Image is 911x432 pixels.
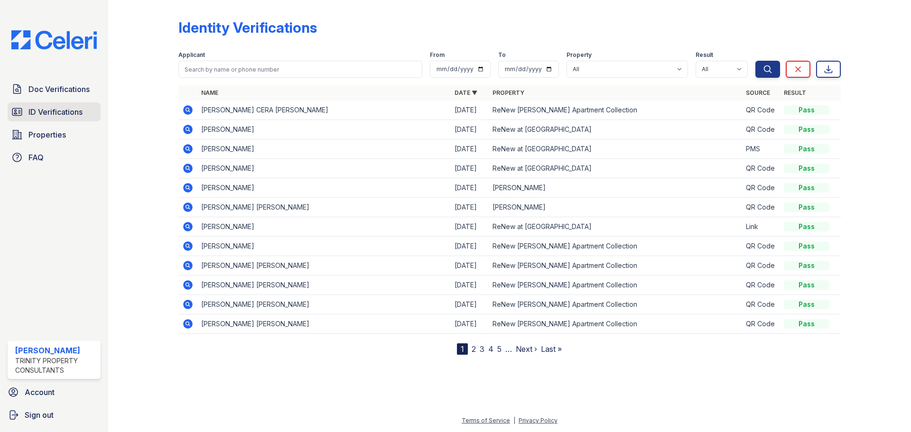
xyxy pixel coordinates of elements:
span: … [505,343,512,355]
td: ReNew [PERSON_NAME] Apartment Collection [489,101,742,120]
td: QR Code [742,120,780,139]
div: Pass [784,105,829,115]
div: Pass [784,241,829,251]
td: [DATE] [451,178,489,198]
a: 2 [472,344,476,354]
td: [PERSON_NAME] [489,178,742,198]
td: QR Code [742,198,780,217]
a: 4 [488,344,493,354]
div: | [513,417,515,424]
td: [DATE] [451,217,489,237]
td: [DATE] [451,139,489,159]
div: Pass [784,202,829,212]
td: QR Code [742,237,780,256]
a: Date ▼ [455,89,477,96]
div: Pass [784,300,829,309]
span: Sign out [25,409,54,421]
a: Source [746,89,770,96]
td: ReNew [PERSON_NAME] Apartment Collection [489,295,742,314]
td: [PERSON_NAME] [489,198,742,217]
a: Account [4,383,104,402]
a: Sign out [4,405,104,424]
td: [PERSON_NAME] [197,120,451,139]
div: Identity Verifications [178,19,317,36]
a: Doc Verifications [8,80,101,99]
a: Last » [541,344,562,354]
td: ReNew at [GEOGRAPHIC_DATA] [489,159,742,178]
label: From [430,51,445,59]
label: Result [696,51,713,59]
td: [DATE] [451,314,489,334]
td: QR Code [742,256,780,276]
label: To [498,51,506,59]
span: Properties [28,129,66,140]
td: ReNew at [GEOGRAPHIC_DATA] [489,217,742,237]
td: [DATE] [451,101,489,120]
span: Account [25,386,55,398]
span: Doc Verifications [28,83,90,95]
td: [DATE] [451,120,489,139]
td: [PERSON_NAME] [PERSON_NAME] [197,276,451,295]
div: Pass [784,125,829,134]
a: Next › [516,344,537,354]
a: 3 [480,344,484,354]
a: Result [784,89,806,96]
td: [PERSON_NAME] [PERSON_NAME] [197,256,451,276]
td: [PERSON_NAME] [197,217,451,237]
img: CE_Logo_Blue-a8612792a0a2168367f1c8372b55b34899dd931a85d93a1a3d3e32e68fde9ad4.png [4,30,104,49]
td: [PERSON_NAME] CERA [PERSON_NAME] [197,101,451,120]
td: ReNew at [GEOGRAPHIC_DATA] [489,120,742,139]
td: ReNew at [GEOGRAPHIC_DATA] [489,139,742,159]
td: ReNew [PERSON_NAME] Apartment Collection [489,237,742,256]
div: Pass [784,319,829,329]
td: QR Code [742,276,780,295]
td: ReNew [PERSON_NAME] Apartment Collection [489,256,742,276]
a: Property [493,89,524,96]
td: [PERSON_NAME] [PERSON_NAME] [197,314,451,334]
div: Pass [784,164,829,173]
div: Pass [784,144,829,154]
a: Terms of Service [462,417,510,424]
td: [DATE] [451,276,489,295]
label: Property [567,51,592,59]
td: [PERSON_NAME] [197,159,451,178]
td: [PERSON_NAME] [197,139,451,159]
td: QR Code [742,314,780,334]
td: [DATE] [451,159,489,178]
div: 1 [457,343,468,355]
div: [PERSON_NAME] [15,345,97,356]
div: Pass [784,261,829,270]
td: ReNew [PERSON_NAME] Apartment Collection [489,276,742,295]
td: [PERSON_NAME] [PERSON_NAME] [197,198,451,217]
div: Pass [784,222,829,231]
td: PMS [742,139,780,159]
td: QR Code [742,295,780,314]
div: Trinity Property Consultants [15,356,97,375]
td: [DATE] [451,256,489,276]
a: 5 [497,344,502,354]
span: FAQ [28,152,44,163]
div: Pass [784,183,829,193]
td: QR Code [742,159,780,178]
td: Link [742,217,780,237]
label: Applicant [178,51,205,59]
a: ID Verifications [8,102,101,121]
td: [DATE] [451,295,489,314]
a: Properties [8,125,101,144]
td: ReNew [PERSON_NAME] Apartment Collection [489,314,742,334]
td: [DATE] [451,198,489,217]
td: QR Code [742,101,780,120]
td: QR Code [742,178,780,198]
a: Privacy Policy [519,417,558,424]
a: Name [201,89,218,96]
td: [PERSON_NAME] [197,178,451,198]
td: [PERSON_NAME] [197,237,451,256]
div: Pass [784,280,829,290]
td: [DATE] [451,237,489,256]
input: Search by name or phone number [178,61,422,78]
a: FAQ [8,148,101,167]
span: ID Verifications [28,106,83,118]
td: [PERSON_NAME] [PERSON_NAME] [197,295,451,314]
